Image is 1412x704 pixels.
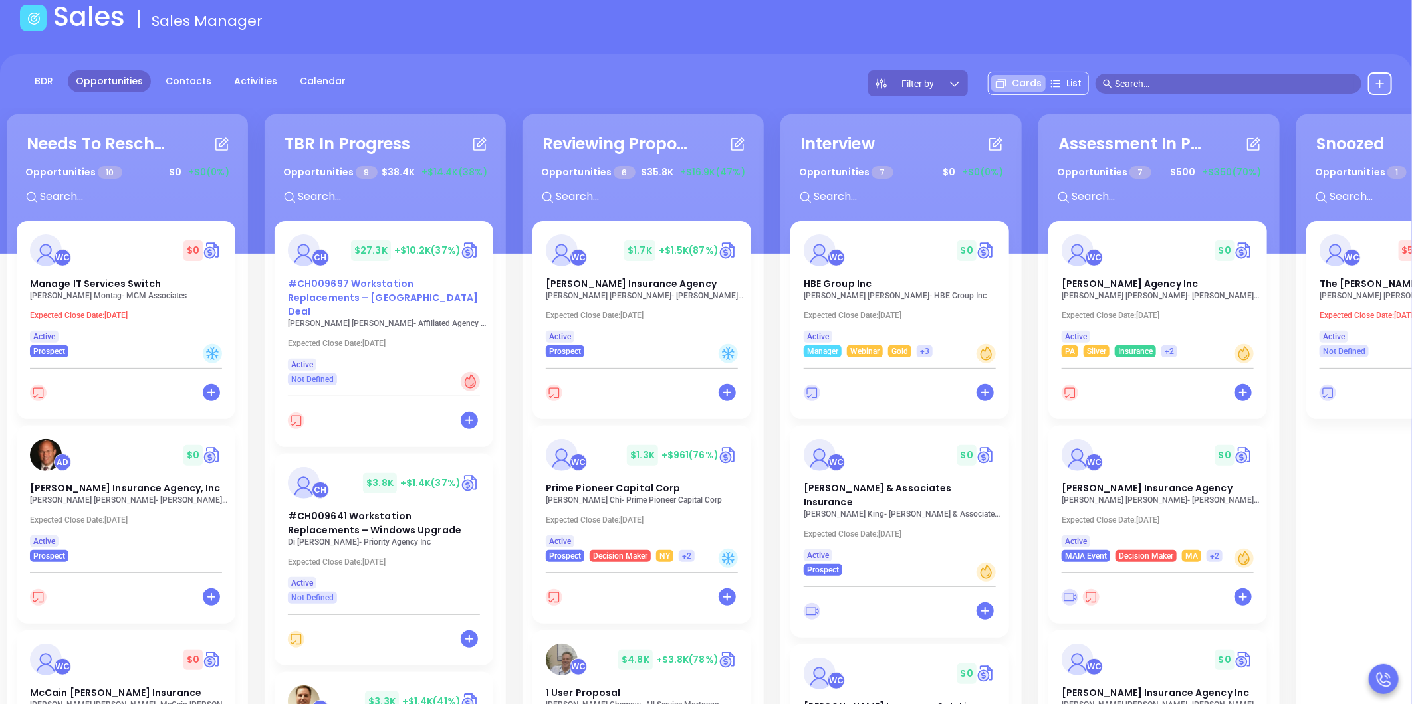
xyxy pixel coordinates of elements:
[546,686,621,699] span: 1 User Proposal
[288,557,487,567] p: Expected Close Date: [DATE]
[1129,166,1151,179] span: 7
[296,188,496,205] input: Search...
[804,277,872,290] span: HBE Group Inc
[1215,240,1235,261] span: $ 0
[421,165,487,179] span: +$14.4K (38%)
[1065,344,1075,359] span: PA
[33,549,65,563] span: Prospect
[1185,549,1198,563] span: MA
[226,70,285,92] a: Activities
[807,329,829,344] span: Active
[1323,344,1365,359] span: Not Defined
[719,650,738,669] a: Quote
[291,590,334,605] span: Not Defined
[546,482,681,495] span: Prime Pioneer Capital Corp
[957,663,977,684] span: $ 0
[17,124,238,221] div: Needs To RescheduleOpportunities 10$0+$0(0%)
[203,650,222,669] img: Quote
[1344,249,1361,266] div: Walter Contreras
[656,653,719,666] span: +$3.8K (78%)
[1387,166,1406,179] span: 1
[152,11,263,31] span: Sales Manager
[542,132,689,156] div: Reviewing Proposal
[546,277,717,290] span: Wolfson Keegan Insurance Agency
[977,344,996,363] div: Warm
[546,311,745,320] p: Expected Close Date: [DATE]
[288,537,487,547] p: Di Cao - Priority Agency Inc
[719,344,738,363] div: Cold
[283,160,378,185] p: Opportunities
[627,445,658,466] span: $ 1.3K
[54,658,71,675] div: Walter Contreras
[27,132,173,156] div: Needs To Reschedule
[68,70,151,92] a: Opportunities
[1119,549,1173,563] span: Decision Maker
[25,160,122,185] p: Opportunities
[659,244,719,257] span: +$1.5K (87%)
[939,162,959,183] span: $ 0
[807,344,838,359] span: Manager
[1066,76,1082,90] span: List
[30,234,62,266] img: Manage IT Services Switch
[27,70,61,92] a: BDR
[804,509,1003,519] p: Kim King - Moore & Associates Insurance Inc
[1048,124,1270,221] div: Assessment In ProgressOpportunities 7$500+$350(70%)
[1210,549,1219,563] span: +2
[680,165,745,179] span: +$16.9K (47%)
[1012,76,1042,90] span: Cards
[807,563,839,577] span: Prospect
[1235,445,1254,465] img: Quote
[288,467,320,499] img: #CH009641 Workstation Replacements – Windows Upgrade
[461,240,480,260] img: Quote
[275,124,496,221] div: TBR In ProgressOpportunities 9$38.4K+$14.4K(38%)
[659,549,670,563] span: NY
[962,165,1003,179] span: +$0 (0%)
[30,439,62,471] img: Gaudette Insurance Agency, Inc
[532,221,754,426] div: profileWalter Contreras$1.7K+$1.5K(87%)Circle dollar[PERSON_NAME] Insurance Agency[PERSON_NAME] [...
[804,482,952,509] span: Moore & Associates Insurance
[53,1,125,33] h1: Sales
[183,650,203,670] span: $ 0
[1062,686,1249,699] span: Straub Insurance Agency Inc
[549,549,581,563] span: Prospect
[1202,165,1261,179] span: +$350 (70%)
[719,549,738,568] div: Cold
[1048,221,1270,426] div: profileWalter Contreras$0Circle dollar[PERSON_NAME] Agency Inc[PERSON_NAME] [PERSON_NAME]- [PERSO...
[719,445,738,465] a: Quote
[183,445,203,466] span: $ 0
[394,244,461,257] span: +$10.2K (37%)
[1065,549,1107,563] span: MAIA Event
[546,495,745,505] p: Owen Chi - Prime Pioneer Capital Corp
[828,249,845,266] div: Walter Contreras
[54,454,71,471] div: Anabell Dominguez
[285,132,411,156] div: TBR In Progress
[807,548,829,563] span: Active
[98,166,122,179] span: 10
[804,529,1003,539] p: Expected Close Date: [DATE]
[804,291,1003,300] p: Sharon Baisley - HBE Group Inc
[799,160,893,185] p: Opportunities
[166,162,185,183] span: $ 0
[291,576,313,590] span: Active
[682,549,691,563] span: +2
[378,162,418,183] span: $ 38.4K
[1048,426,1267,562] a: profileWalter Contreras$0Circle dollar[PERSON_NAME] Insurance Agency[PERSON_NAME] [PERSON_NAME]- ...
[618,650,653,670] span: $ 4.8K
[593,549,647,563] span: Decision Maker
[158,70,219,92] a: Contacts
[1315,160,1407,185] p: Opportunities
[30,291,229,300] p: Rachel Montag - MGM Associates
[351,240,391,261] span: $ 27.3K
[288,234,320,266] img: #CH009697 Workstation Replacements – GA Deal
[891,344,908,359] span: Gold
[1323,329,1345,344] span: Active
[312,482,329,499] div: Carla Humber
[17,426,235,562] a: profileAnabell Dominguez$0Circle dollar[PERSON_NAME] Insurance Agency, Inc[PERSON_NAME] [PERSON_N...
[17,426,238,630] div: profileAnabell Dominguez$0Circle dollar[PERSON_NAME] Insurance Agency, Inc[PERSON_NAME] [PERSON_N...
[30,277,162,290] span: Manage IT Services Switch
[790,221,1012,426] div: profileWalter Contreras$0Circle dollarHBE Group Inc[PERSON_NAME] [PERSON_NAME]- HBE Group IncExpe...
[291,357,313,372] span: Active
[1062,234,1094,266] img: Dreher Agency Inc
